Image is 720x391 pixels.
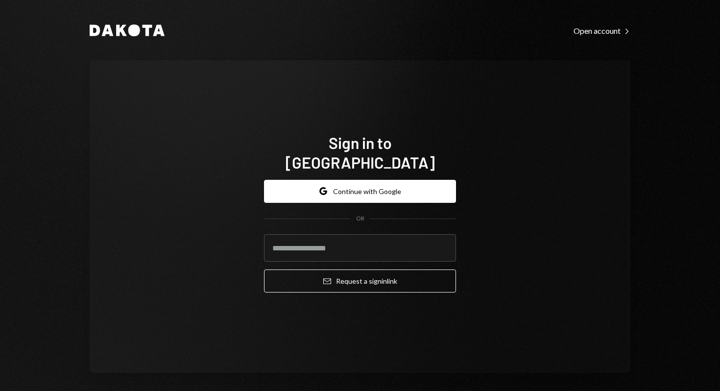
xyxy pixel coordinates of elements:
[264,269,456,293] button: Request a signinlink
[264,133,456,172] h1: Sign in to [GEOGRAPHIC_DATA]
[264,180,456,203] button: Continue with Google
[574,26,630,36] div: Open account
[574,25,630,36] a: Open account
[356,215,364,223] div: OR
